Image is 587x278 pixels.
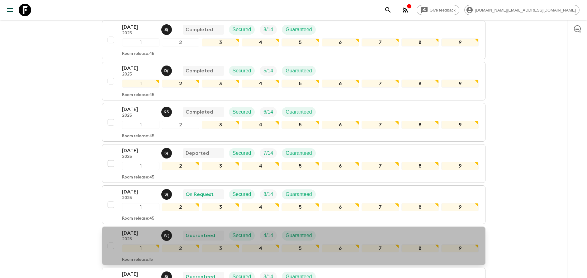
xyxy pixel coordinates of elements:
[229,66,255,76] div: Secured
[282,203,319,211] div: 5
[122,147,156,154] p: [DATE]
[229,107,255,117] div: Secured
[164,233,169,238] p: W (
[122,196,156,201] p: 2025
[102,185,485,224] button: [DATE]2025Shandy (Putu) Sandhi Astra JuniawanOn RequestSecuredTrip FillGuaranteed123456789Room re...
[4,4,16,16] button: menu
[263,108,273,116] p: 6 / 14
[362,162,399,170] div: 7
[282,162,319,170] div: 5
[286,149,312,157] p: Guaranteed
[286,26,312,33] p: Guaranteed
[162,38,199,46] div: 2
[161,189,173,200] button: S(
[122,162,159,170] div: 1
[162,244,199,252] div: 2
[229,25,255,35] div: Secured
[441,80,479,88] div: 9
[122,271,156,278] p: [DATE]
[322,80,359,88] div: 6
[286,232,312,239] p: Guaranteed
[286,67,312,75] p: Guaranteed
[464,5,580,15] div: [DOMAIN_NAME][EMAIL_ADDRESS][DOMAIN_NAME]
[202,203,239,211] div: 3
[162,80,199,88] div: 2
[202,244,239,252] div: 3
[122,113,156,118] p: 2025
[102,227,485,265] button: [DATE]2025Wawan (Made) MurawanGuaranteedSecuredTrip FillGuaranteed123456789Room release:15
[260,25,277,35] div: Trip Fill
[263,26,273,33] p: 8 / 14
[322,162,359,170] div: 6
[161,150,173,155] span: Shandy (Putu) Sandhi Astra Juniawan
[282,121,319,129] div: 5
[441,244,479,252] div: 9
[102,21,485,59] button: [DATE]2025Shandy (Putu) Sandhi Astra JuniawanCompletedSecuredTrip FillGuaranteed123456789Room rel...
[441,38,479,46] div: 9
[401,80,439,88] div: 8
[242,162,279,170] div: 4
[233,108,251,116] p: Secured
[362,244,399,252] div: 7
[161,232,173,237] span: Wawan (Made) Murawan
[362,203,399,211] div: 7
[401,38,439,46] div: 8
[122,134,154,139] p: Room release: 45
[186,26,213,33] p: Completed
[229,189,255,199] div: Secured
[260,107,277,117] div: Trip Fill
[471,8,579,12] span: [DOMAIN_NAME][EMAIL_ADDRESS][DOMAIN_NAME]
[401,162,439,170] div: 8
[186,191,214,198] p: On Request
[161,67,173,72] span: Dedi (Komang) Wardana
[122,237,156,242] p: 2025
[161,230,173,241] button: W(
[122,188,156,196] p: [DATE]
[122,244,159,252] div: 1
[286,108,312,116] p: Guaranteed
[417,5,459,15] a: Give feedback
[122,31,156,36] p: 2025
[401,244,439,252] div: 8
[162,121,199,129] div: 2
[233,232,251,239] p: Secured
[102,103,485,142] button: [DATE]2025Ketut SunarkaCompletedSecuredTrip FillGuaranteed123456789Room release:45
[242,38,279,46] div: 4
[122,51,154,56] p: Room release: 45
[122,121,159,129] div: 1
[186,232,215,239] p: Guaranteed
[186,67,213,75] p: Completed
[282,38,319,46] div: 5
[282,80,319,88] div: 5
[401,121,439,129] div: 8
[401,203,439,211] div: 8
[242,203,279,211] div: 4
[122,175,154,180] p: Room release: 45
[161,109,173,114] span: Ketut Sunarka
[162,203,199,211] div: 2
[263,149,273,157] p: 7 / 14
[202,121,239,129] div: 3
[161,191,173,196] span: Shandy (Putu) Sandhi Astra Juniawan
[263,232,273,239] p: 4 / 14
[102,62,485,100] button: [DATE]2025Dedi (Komang) WardanaCompletedSecuredTrip FillGuaranteed123456789Room release:45
[122,203,159,211] div: 1
[260,66,277,76] div: Trip Fill
[122,229,156,237] p: [DATE]
[263,67,273,75] p: 5 / 14
[260,148,277,158] div: Trip Fill
[122,80,159,88] div: 1
[322,244,359,252] div: 6
[122,93,154,98] p: Room release: 45
[362,80,399,88] div: 7
[122,65,156,72] p: [DATE]
[242,80,279,88] div: 4
[186,149,209,157] p: Departed
[229,148,255,158] div: Secured
[122,38,159,46] div: 1
[260,231,277,241] div: Trip Fill
[233,191,251,198] p: Secured
[233,67,251,75] p: Secured
[233,26,251,33] p: Secured
[441,203,479,211] div: 9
